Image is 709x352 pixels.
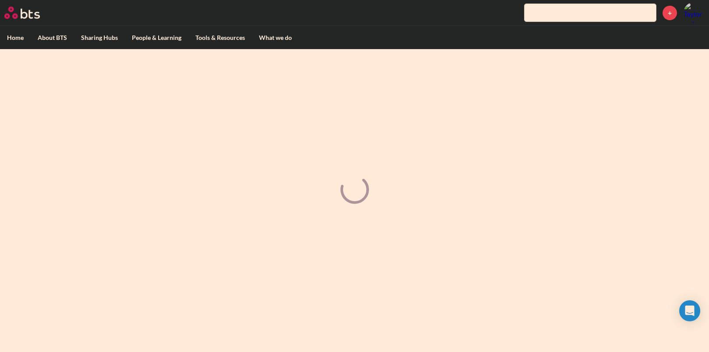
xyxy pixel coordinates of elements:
[31,26,74,49] label: About BTS
[4,7,40,19] img: BTS Logo
[188,26,252,49] label: Tools & Resources
[125,26,188,49] label: People & Learning
[684,2,705,23] a: Profile
[684,2,705,23] img: Taylor Hale
[252,26,299,49] label: What we do
[4,7,56,19] a: Go home
[679,300,700,321] div: Open Intercom Messenger
[74,26,125,49] label: Sharing Hubs
[663,6,677,20] a: +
